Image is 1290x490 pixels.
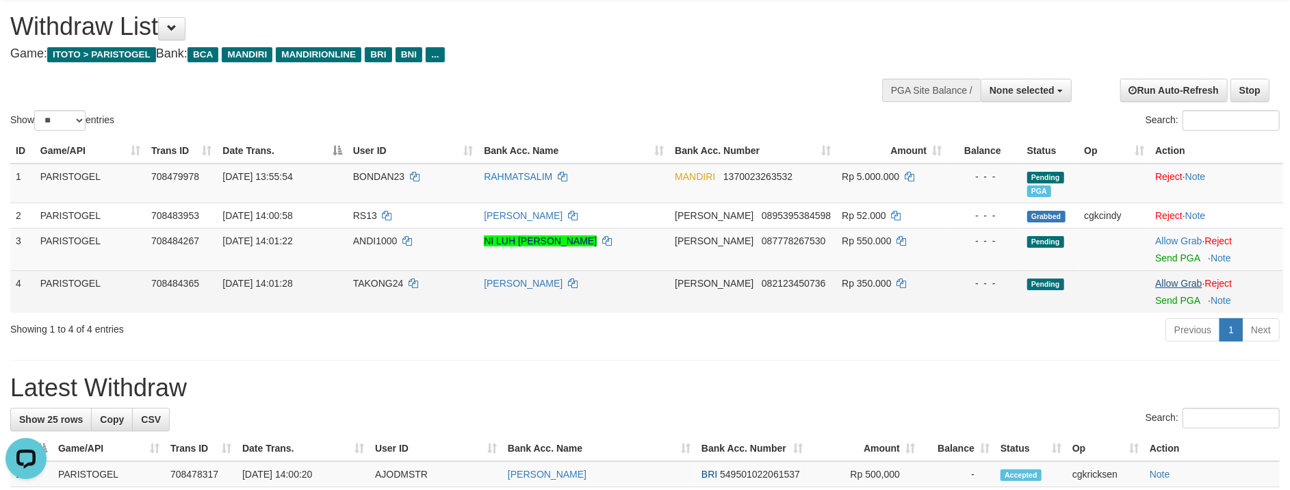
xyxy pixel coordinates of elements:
span: [PERSON_NAME] [675,235,753,246]
a: Reject [1155,171,1183,182]
span: [DATE] 14:00:58 [222,210,292,221]
a: 1 [1220,318,1243,341]
th: Date Trans.: activate to sort column descending [217,138,347,164]
th: Game/API: activate to sort column ascending [53,436,165,461]
span: Copy 082123450736 to clipboard [762,278,825,289]
a: RAHMATSALIM [484,171,552,182]
div: PGA Site Balance / [882,79,981,102]
th: Action [1150,138,1283,164]
th: ID [10,138,35,164]
span: Rp 5.000.000 [842,171,899,182]
a: Note [1185,171,1206,182]
span: [DATE] 14:01:28 [222,278,292,289]
span: Show 25 rows [19,414,83,425]
a: [PERSON_NAME] [484,210,563,221]
td: · [1150,228,1283,270]
a: Run Auto-Refresh [1120,79,1228,102]
th: Bank Acc. Name: activate to sort column ascending [478,138,669,164]
th: Op: activate to sort column ascending [1079,138,1150,164]
th: User ID: activate to sort column ascending [348,138,478,164]
a: Next [1242,318,1280,341]
span: · [1155,278,1204,289]
a: Note [1211,253,1231,263]
th: Bank Acc. Number: activate to sort column ascending [696,436,808,461]
th: Balance [947,138,1021,164]
th: Bank Acc. Name: activate to sort column ascending [502,436,696,461]
span: Copy 087778267530 to clipboard [762,235,825,246]
label: Search: [1146,408,1280,428]
span: 708484365 [151,278,199,289]
span: 708484267 [151,235,199,246]
th: Game/API: activate to sort column ascending [35,138,146,164]
a: Note [1185,210,1206,221]
span: ITOTO > PARISTOGEL [47,47,156,62]
th: User ID: activate to sort column ascending [370,436,502,461]
a: Reject [1205,278,1233,289]
span: [PERSON_NAME] [675,278,753,289]
div: - - - [953,234,1016,248]
span: MANDIRIONLINE [276,47,361,62]
span: BONDAN23 [353,171,404,182]
label: Show entries [10,110,114,131]
span: Copy 1370023263532 to clipboard [723,171,792,182]
td: 2 [10,203,35,228]
h1: Latest Withdraw [10,374,1280,402]
div: Showing 1 to 4 of 4 entries [10,317,527,336]
span: None selected [990,85,1055,96]
th: Trans ID: activate to sort column ascending [165,436,237,461]
span: 708479978 [151,171,199,182]
div: - - - [953,276,1016,290]
th: Bank Acc. Number: activate to sort column ascending [669,138,836,164]
a: Allow Grab [1155,278,1202,289]
span: MANDIRI [675,171,715,182]
span: Copy 0895395384598 to clipboard [762,210,831,221]
td: cgkricksen [1067,461,1144,487]
a: Note [1211,295,1231,306]
span: BRI [365,47,391,62]
td: PARISTOGEL [35,270,146,313]
label: Search: [1146,110,1280,131]
a: Show 25 rows [10,408,92,431]
td: · [1150,270,1283,313]
td: PARISTOGEL [35,228,146,270]
h1: Withdraw List [10,13,847,40]
span: BCA [188,47,218,62]
button: None selected [981,79,1072,102]
span: Rp 350.000 [842,278,891,289]
span: BRI [701,469,717,480]
a: Copy [91,408,133,431]
span: · [1155,235,1204,246]
a: Send PGA [1155,295,1200,306]
span: Rp 52.000 [842,210,886,221]
th: Balance: activate to sort column ascending [920,436,995,461]
th: Amount: activate to sort column ascending [836,138,947,164]
a: Note [1150,469,1170,480]
td: PARISTOGEL [35,164,146,203]
td: Rp 500,000 [808,461,920,487]
button: Open LiveChat chat widget [5,5,47,47]
span: MANDIRI [222,47,272,62]
td: · [1150,203,1283,228]
span: Pending [1027,279,1064,290]
a: Allow Grab [1155,235,1202,246]
span: Pending [1027,236,1064,248]
td: AJODMSTR [370,461,502,487]
span: [PERSON_NAME] [675,210,753,221]
input: Search: [1183,110,1280,131]
th: Status: activate to sort column ascending [995,436,1067,461]
span: 708483953 [151,210,199,221]
span: TAKONG24 [353,278,404,289]
span: [DATE] 14:01:22 [222,235,292,246]
span: Copy [100,414,124,425]
span: Copy 549501022061537 to clipboard [720,469,800,480]
span: CSV [141,414,161,425]
td: 708478317 [165,461,237,487]
span: Accepted [1001,469,1042,481]
a: Stop [1230,79,1269,102]
a: Previous [1165,318,1220,341]
a: Reject [1205,235,1233,246]
a: NI LUH [PERSON_NAME] [484,235,597,246]
td: cgkcindy [1079,203,1150,228]
a: Reject [1155,210,1183,221]
span: Rp 550.000 [842,235,891,246]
